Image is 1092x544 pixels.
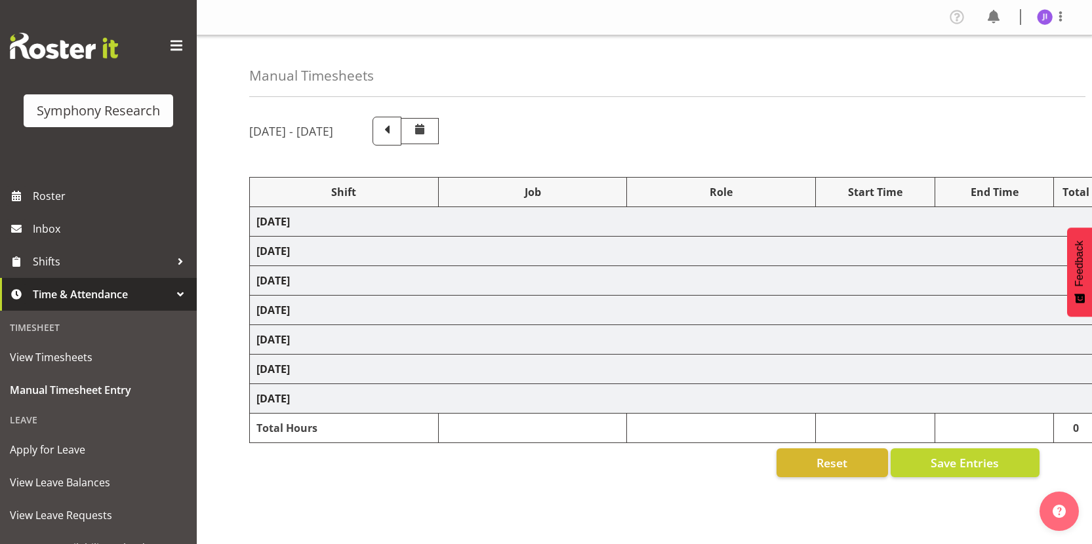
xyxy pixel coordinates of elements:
a: View Leave Requests [3,499,193,532]
div: End Time [942,184,1047,200]
h5: [DATE] - [DATE] [249,124,333,138]
a: View Leave Balances [3,466,193,499]
h4: Manual Timesheets [249,68,374,83]
span: View Leave Requests [10,505,187,525]
div: Shift [256,184,432,200]
div: Total [1061,184,1091,200]
div: Timesheet [3,314,193,341]
span: Apply for Leave [10,440,187,459]
img: jonathan-isidoro5583.jpg [1037,9,1053,25]
button: Feedback - Show survey [1067,227,1092,317]
div: Job [445,184,620,200]
span: Manual Timesheet Entry [10,380,187,400]
span: View Timesheets [10,347,187,367]
span: Inbox [33,219,190,239]
div: Role [634,184,809,200]
a: Manual Timesheet Entry [3,374,193,406]
button: Reset [777,448,888,477]
span: Save Entries [931,454,999,471]
span: View Leave Balances [10,473,187,492]
div: Symphony Research [37,101,160,121]
a: Apply for Leave [3,433,193,466]
span: Reset [817,454,847,471]
span: Time & Attendance [33,284,171,304]
img: Rosterit website logo [10,33,118,59]
span: Feedback [1074,241,1085,286]
button: Save Entries [891,448,1040,477]
div: Start Time [822,184,928,200]
td: Total Hours [250,414,439,443]
div: Leave [3,406,193,433]
img: help-xxl-2.png [1053,505,1066,518]
span: Shifts [33,252,171,271]
a: View Timesheets [3,341,193,374]
span: Roster [33,186,190,206]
